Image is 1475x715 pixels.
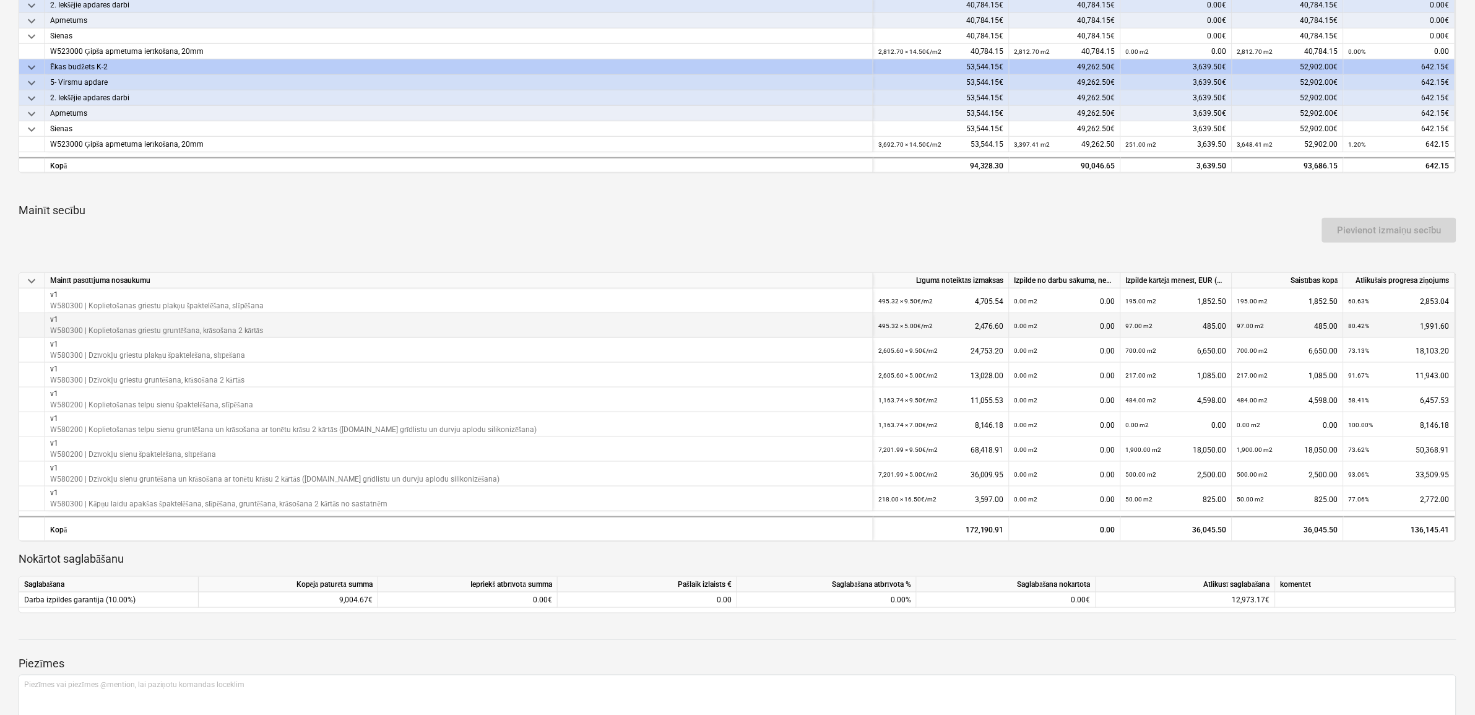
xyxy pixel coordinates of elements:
div: 5- Virsmu apdare [50,75,868,90]
p: W580300 | Kāpņu laidu apakšas špaktelēšana, slīpēšana, gruntēšana, krāsošana 2 kārtās no sastatnēm [50,498,387,509]
p: W580200 | Koplietošanas telpu sienu gruntēšana un krāsošana ar tonētu krāsu 2 kārtās ([DOMAIN_NAM... [50,424,537,435]
div: Saglabāšana atbrīvota % [737,577,917,592]
small: 2,812.70 × 14.50€ / m2 [878,48,941,55]
span: keyboard_arrow_down [24,91,39,106]
div: 0.00 [563,592,732,608]
div: Atlikusī saglabāšana [1096,577,1276,592]
small: 495.32 × 5.00€ / m2 [878,323,933,329]
small: 58.41% [1349,397,1370,404]
div: 0.00 [1014,487,1115,512]
small: 3,648.41 m2 [1237,141,1273,148]
div: 53,544.15€ [873,121,1010,137]
div: Atlikušais progresa ziņojums [1344,273,1455,288]
small: 1,163.74 × 7.00€ / m2 [878,422,938,428]
div: 1,852.50 [1237,288,1338,314]
div: 12,973.17€ [1096,592,1276,608]
div: Apmetums [50,13,868,28]
div: 53,544.15€ [873,106,1010,121]
small: 500.00 m2 [1126,471,1157,478]
div: 40,784.15€ [1232,13,1344,28]
p: Mainīt secību [19,203,1456,218]
small: 0.00% [1349,48,1366,55]
div: 49,262.50 [1014,137,1115,152]
div: 0.00€ [378,592,558,608]
div: 49,262.50€ [1010,106,1121,121]
small: 2,812.70 m2 [1237,48,1273,55]
div: Chat Widget [1413,656,1475,715]
div: 49,262.50€ [1010,59,1121,75]
div: 1,085.00 [1237,363,1338,388]
small: 50.00 m2 [1237,496,1265,503]
div: Izpilde kārtējā mēnesī, EUR (bez PVN) [1121,273,1232,288]
div: 2. Iekšējie apdares darbi [50,90,868,106]
p: v1 [50,488,387,498]
small: 2,605.60 × 5.00€ / m2 [878,372,938,379]
small: 484.00 m2 [1126,397,1157,404]
div: 3,639.50 [1126,158,1227,174]
div: 36,045.50 [1126,518,1227,542]
div: 0.00 [1126,44,1227,59]
div: 8,146.18 [878,412,1004,438]
div: 18,050.00 [1237,437,1338,462]
p: v1 [50,364,244,375]
small: 50.00 m2 [1126,496,1153,503]
small: 73.62% [1349,446,1370,453]
div: 1,991.60 [1349,313,1450,339]
small: 0.00 m2 [1014,323,1038,329]
small: 217.00 m2 [1237,372,1268,379]
div: 0.00 [1014,288,1115,314]
div: W523000 Ģipša apmetuma ierīkošana, 20mm [50,137,868,152]
small: 0.00 m2 [1014,471,1038,478]
div: 52,902.00€ [1232,75,1344,90]
small: 77.06% [1349,496,1370,503]
span: keyboard_arrow_down [24,122,39,137]
div: 40,784.15 [1237,44,1338,59]
div: 50,368.91 [1349,437,1450,462]
div: 3,639.50€ [1121,75,1232,90]
div: 52,902.00€ [1232,121,1344,137]
div: 0.00€ [1344,28,1455,44]
div: 68,418.91 [878,437,1004,462]
div: 8,146.18 [1349,412,1450,438]
small: 1.20% [1349,141,1366,148]
small: 3,397.41 m2 [1014,141,1050,148]
div: komentēt [1276,577,1455,592]
div: 642.15€ [1344,121,1455,137]
span: keyboard_arrow_down [24,106,39,121]
div: 2,500.00 [1126,462,1227,487]
small: 217.00 m2 [1126,372,1157,379]
div: 642.15 [1349,158,1450,174]
div: 3,639.50€ [1121,90,1232,106]
small: 0.00 m2 [1126,422,1149,428]
p: v1 [50,389,253,399]
div: 3,639.50€ [1121,59,1232,75]
div: 40,784.15€ [873,13,1010,28]
div: 52,902.00€ [1232,106,1344,121]
div: 52,902.00€ [1232,90,1344,106]
div: 642.15 [1349,137,1450,152]
div: 40,784.15€ [1010,13,1121,28]
div: 642.15€ [1344,90,1455,106]
div: 1,852.50 [1126,288,1227,314]
div: 642.15€ [1344,75,1455,90]
div: 3,597.00 [878,487,1004,512]
small: 195.00 m2 [1126,298,1157,305]
div: Līgumā noteiktās izmaksas [873,273,1010,288]
small: 0.00 m2 [1014,298,1038,305]
div: 18,050.00 [1126,437,1227,462]
p: v1 [50,339,245,350]
div: Apmetums [50,106,868,121]
div: 13,028.00 [878,363,1004,388]
p: v1 [50,438,216,449]
div: Saglabāšana [19,577,199,592]
div: 11,055.53 [878,388,1004,413]
div: 0.00 [1014,412,1115,438]
small: 93.06% [1349,471,1370,478]
div: 18,103.20 [1349,338,1450,363]
small: 0.00 m2 [1014,397,1038,404]
div: 3,639.50€ [1121,121,1232,137]
div: 49,262.50€ [1010,90,1121,106]
div: 49,262.50€ [1010,75,1121,90]
p: W580200 | Dzīvokļu sienu špaktelēšana, slīpēšana [50,449,216,459]
div: 0.00 [1014,363,1115,388]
